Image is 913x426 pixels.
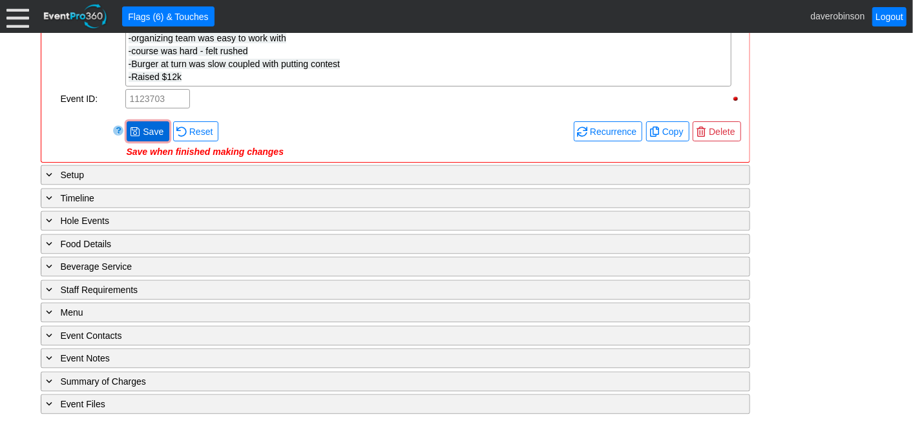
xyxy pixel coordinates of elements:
span: Save [130,125,166,138]
span: Copy [660,125,686,138]
span: Copy [649,125,686,138]
div: Event Contacts [44,329,694,343]
span: Save when finished making changes [127,147,284,157]
span: Beverage Service [61,262,132,272]
span: Reset [187,125,216,138]
div: Setup [44,168,694,183]
span: Hole Events [61,216,109,227]
div: Event ID: [59,88,124,110]
div: Hide Event ID when printing; click to show Event ID when printing. [731,94,743,103]
div: Event Files [44,397,694,412]
span: Recurrence [577,125,639,138]
div: Staff Requirements [44,283,694,298]
span: -course was hard - felt rushed [129,46,248,56]
span: Recurrence [587,125,639,138]
div: Timeline [44,191,694,206]
a: Logout [872,7,907,26]
span: Save [140,125,166,138]
span: Reset [176,125,216,138]
div: Beverage Service [44,259,694,274]
span: Setup [61,170,85,181]
span: Event Files [61,400,105,410]
span: Event Contacts [61,331,122,341]
span: -organizing team was easy to work with [129,33,286,43]
span: Flags (6) & Touches [125,10,211,23]
div: Food Details [44,237,694,252]
div: Summary of Charges [44,374,694,389]
span: -Burger at turn was slow coupled with putting contest [129,59,341,69]
span: Delete [696,125,737,138]
span: Summary of Charges [61,377,146,387]
span: Delete [706,125,737,138]
div: Menu: Click or 'Crtl+M' to toggle menu open/close [6,5,29,28]
span: -Raised $12k [129,72,182,82]
div: Event Notes [44,351,694,366]
div: Hole Events [44,214,694,228]
div: Menu [44,305,694,320]
img: EventPro360 [42,2,109,31]
span: Menu [61,308,83,318]
span: Event Notes [61,354,110,364]
span: Food Details [61,239,112,250]
span: daverobinson [810,10,865,21]
span: Staff Requirements [61,285,138,296]
span: Timeline [61,194,94,204]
